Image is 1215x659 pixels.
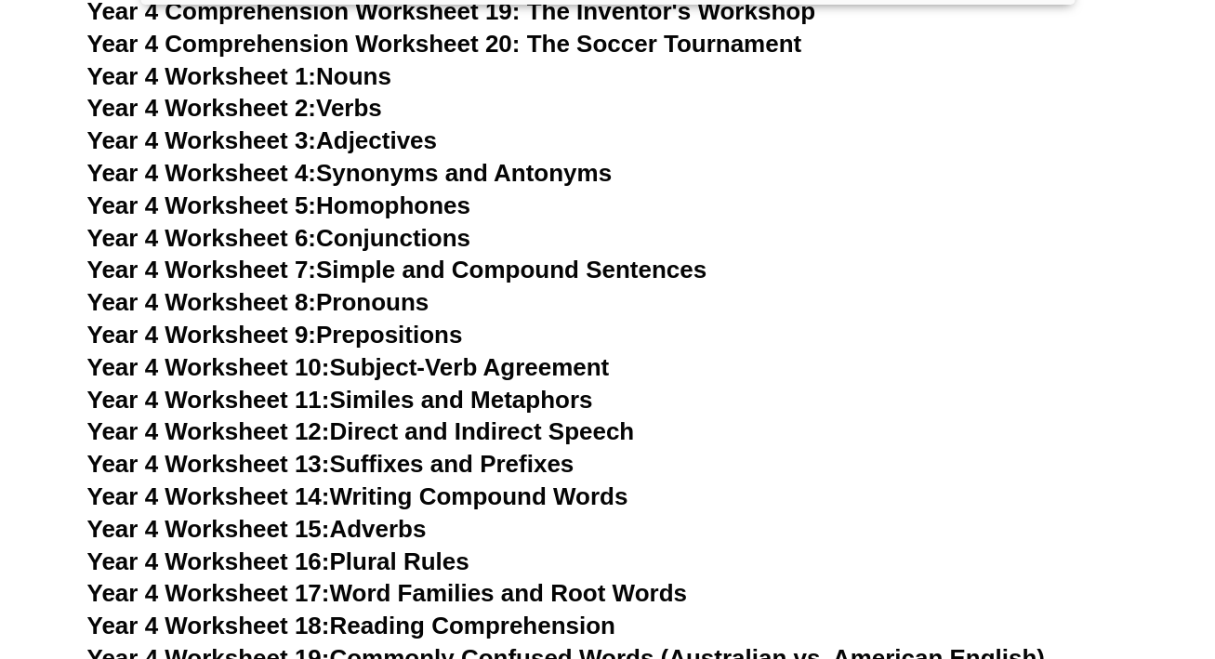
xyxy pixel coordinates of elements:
[87,256,317,283] span: Year 4 Worksheet 7:
[87,482,628,510] a: Year 4 Worksheet 14:Writing Compound Words
[87,450,330,478] span: Year 4 Worksheet 13:
[87,288,429,316] a: Year 4 Worksheet 8:Pronouns
[87,417,330,445] span: Year 4 Worksheet 12:
[87,126,317,154] span: Year 4 Worksheet 3:
[87,321,317,349] span: Year 4 Worksheet 9:
[87,94,317,122] span: Year 4 Worksheet 2:
[87,515,330,543] span: Year 4 Worksheet 15:
[87,321,463,349] a: Year 4 Worksheet 9:Prepositions
[87,94,382,122] a: Year 4 Worksheet 2:Verbs
[87,579,330,607] span: Year 4 Worksheet 17:
[87,159,317,187] span: Year 4 Worksheet 4:
[896,449,1215,659] iframe: Chat Widget
[87,224,471,252] a: Year 4 Worksheet 6:Conjunctions
[87,450,574,478] a: Year 4 Worksheet 13:Suffixes and Prefixes
[87,353,610,381] a: Year 4 Worksheet 10:Subject-Verb Agreement
[87,30,802,58] a: Year 4 Comprehension Worksheet 20: The Soccer Tournament
[87,224,317,252] span: Year 4 Worksheet 6:
[87,62,391,90] a: Year 4 Worksheet 1:Nouns
[87,256,707,283] a: Year 4 Worksheet 7:Simple and Compound Sentences
[87,547,469,575] a: Year 4 Worksheet 16:Plural Rules
[87,353,330,381] span: Year 4 Worksheet 10:
[87,191,317,219] span: Year 4 Worksheet 5:
[87,386,330,414] span: Year 4 Worksheet 11:
[87,515,427,543] a: Year 4 Worksheet 15:Adverbs
[87,579,687,607] a: Year 4 Worksheet 17:Word Families and Root Words
[87,288,317,316] span: Year 4 Worksheet 8:
[87,159,613,187] a: Year 4 Worksheet 4:Synonyms and Antonyms
[87,386,593,414] a: Year 4 Worksheet 11:Similes and Metaphors
[87,126,438,154] a: Year 4 Worksheet 3:Adjectives
[87,612,330,639] span: Year 4 Worksheet 18:
[87,191,471,219] a: Year 4 Worksheet 5:Homophones
[87,482,330,510] span: Year 4 Worksheet 14:
[87,612,615,639] a: Year 4 Worksheet 18:Reading Comprehension
[87,547,330,575] span: Year 4 Worksheet 16:
[87,62,317,90] span: Year 4 Worksheet 1:
[87,417,635,445] a: Year 4 Worksheet 12:Direct and Indirect Speech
